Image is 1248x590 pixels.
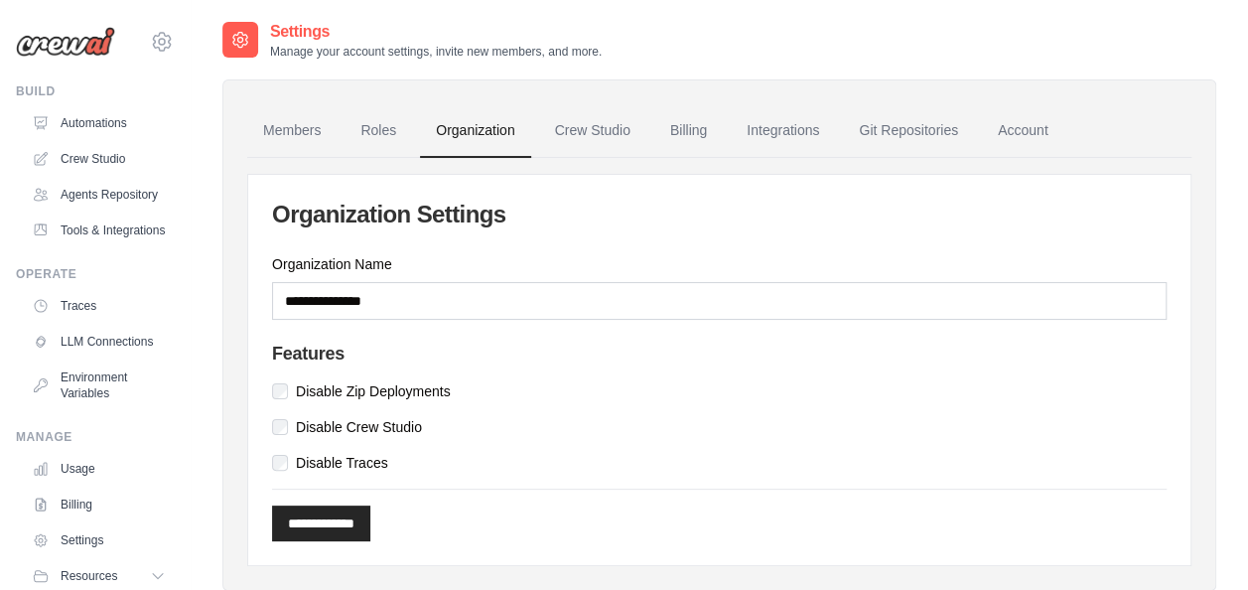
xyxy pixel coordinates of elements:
[24,107,174,139] a: Automations
[24,290,174,322] a: Traces
[16,266,174,282] div: Operate
[272,254,1167,274] label: Organization Name
[16,27,115,57] img: Logo
[420,104,530,158] a: Organization
[272,199,1167,230] h2: Organization Settings
[270,20,602,44] h2: Settings
[24,326,174,358] a: LLM Connections
[982,104,1064,158] a: Account
[24,143,174,175] a: Crew Studio
[61,568,117,584] span: Resources
[16,429,174,445] div: Manage
[731,104,835,158] a: Integrations
[272,344,1167,366] h4: Features
[16,83,174,99] div: Build
[296,381,451,401] label: Disable Zip Deployments
[24,524,174,556] a: Settings
[296,417,422,437] label: Disable Crew Studio
[24,215,174,246] a: Tools & Integrations
[539,104,646,158] a: Crew Studio
[24,489,174,520] a: Billing
[24,362,174,409] a: Environment Variables
[24,179,174,211] a: Agents Repository
[843,104,974,158] a: Git Repositories
[296,453,388,473] label: Disable Traces
[654,104,723,158] a: Billing
[270,44,602,60] p: Manage your account settings, invite new members, and more.
[247,104,337,158] a: Members
[345,104,412,158] a: Roles
[24,453,174,485] a: Usage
